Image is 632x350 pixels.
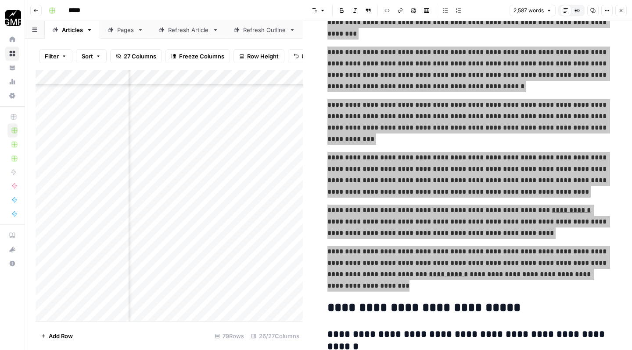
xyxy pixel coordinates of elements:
[5,7,19,29] button: Workspace: Growth Marketing Pro
[168,25,209,34] div: Refresh Article
[211,329,248,343] div: 79 Rows
[5,32,19,47] a: Home
[117,25,134,34] div: Pages
[110,49,162,63] button: 27 Columns
[39,49,72,63] button: Filter
[49,332,73,340] span: Add Row
[5,242,19,256] button: What's new?
[510,5,556,16] button: 2,587 words
[226,21,303,39] a: Refresh Outline
[179,52,224,61] span: Freeze Columns
[5,47,19,61] a: Browse
[5,89,19,103] a: Settings
[5,228,19,242] a: AirOps Academy
[76,49,107,63] button: Sort
[82,52,93,61] span: Sort
[248,329,303,343] div: 26/27 Columns
[62,25,83,34] div: Articles
[288,49,322,63] button: Undo
[45,21,100,39] a: Articles
[100,21,151,39] a: Pages
[5,10,21,26] img: Growth Marketing Pro Logo
[247,52,279,61] span: Row Height
[5,256,19,271] button: Help + Support
[6,243,19,256] div: What's new?
[5,75,19,89] a: Usage
[151,21,226,39] a: Refresh Article
[5,61,19,75] a: Your Data
[243,25,286,34] div: Refresh Outline
[233,49,284,63] button: Row Height
[36,329,78,343] button: Add Row
[45,52,59,61] span: Filter
[124,52,156,61] span: 27 Columns
[165,49,230,63] button: Freeze Columns
[513,7,544,14] span: 2,587 words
